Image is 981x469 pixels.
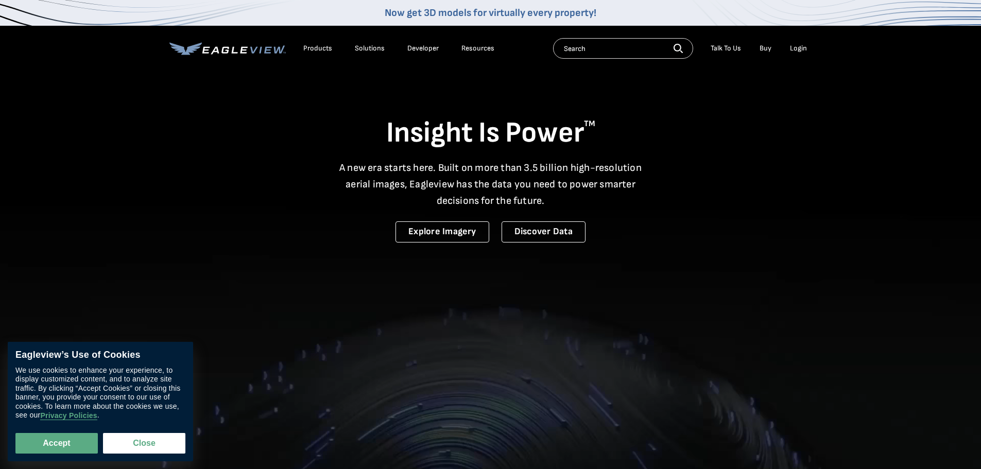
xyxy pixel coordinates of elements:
[760,44,771,53] a: Buy
[15,366,185,420] div: We use cookies to enhance your experience, to display customized content, and to analyze site tra...
[461,44,494,53] div: Resources
[333,160,648,209] p: A new era starts here. Built on more than 3.5 billion high-resolution aerial images, Eagleview ha...
[303,44,332,53] div: Products
[355,44,385,53] div: Solutions
[385,7,596,19] a: Now get 3D models for virtually every property!
[711,44,741,53] div: Talk To Us
[502,221,586,242] a: Discover Data
[15,433,98,454] button: Accept
[395,221,489,242] a: Explore Imagery
[584,119,595,129] sup: TM
[407,44,439,53] a: Developer
[15,350,185,361] div: Eagleview’s Use of Cookies
[169,115,812,151] h1: Insight Is Power
[790,44,807,53] div: Login
[103,433,185,454] button: Close
[40,411,97,420] a: Privacy Policies
[553,38,693,59] input: Search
